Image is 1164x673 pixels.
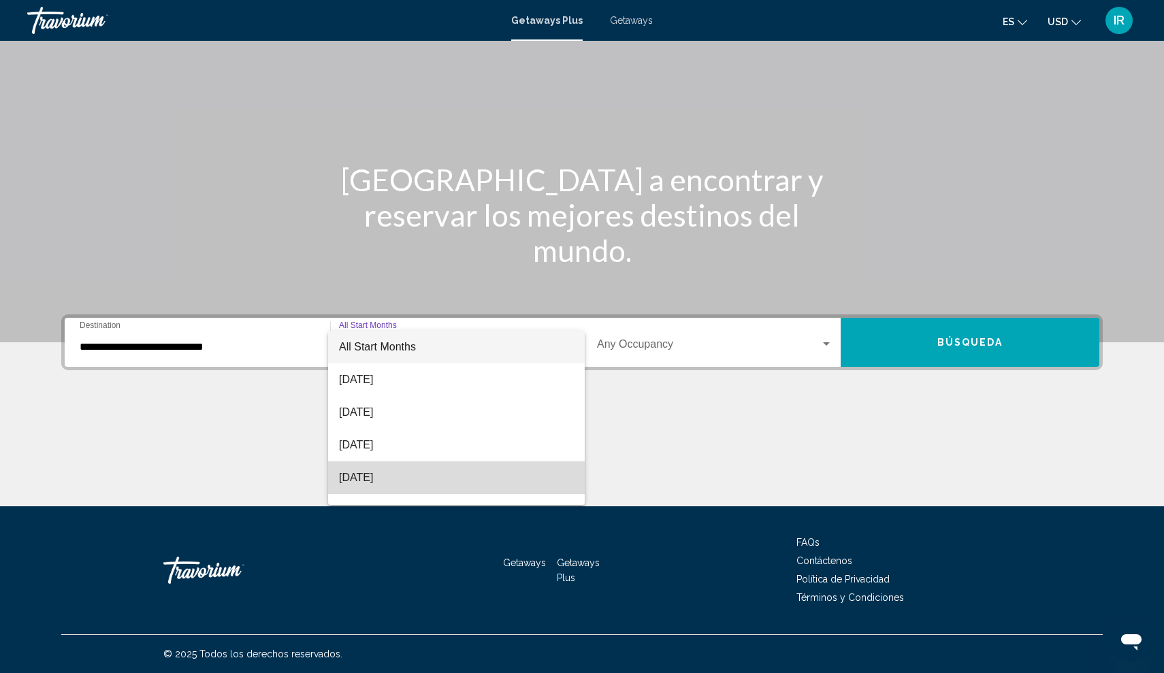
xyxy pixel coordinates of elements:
span: [DATE] [339,494,574,527]
iframe: Button to launch messaging window [1110,619,1153,662]
span: [DATE] [339,363,574,396]
span: [DATE] [339,396,574,429]
span: [DATE] [339,461,574,494]
span: [DATE] [339,429,574,461]
span: All Start Months [339,341,416,352]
